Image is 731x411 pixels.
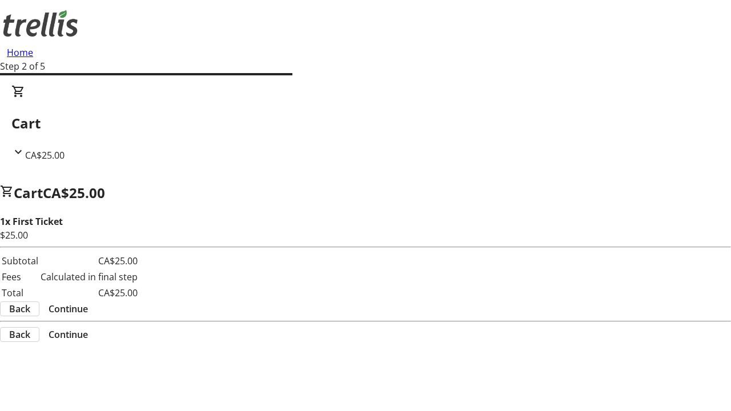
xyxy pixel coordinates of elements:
div: CartCA$25.00 [11,84,720,162]
span: Back [9,302,30,316]
span: CA$25.00 [25,149,65,162]
span: Back [9,328,30,341]
td: Subtotal [1,253,39,268]
span: Cart [14,183,43,202]
span: Continue [49,328,88,341]
td: Total [1,285,39,300]
button: Continue [39,328,97,341]
td: Calculated in final step [40,269,138,284]
h2: Cart [11,113,720,134]
span: Continue [49,302,88,316]
td: CA$25.00 [40,285,138,300]
button: Continue [39,302,97,316]
span: CA$25.00 [43,183,105,202]
td: Fees [1,269,39,284]
td: CA$25.00 [40,253,138,268]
